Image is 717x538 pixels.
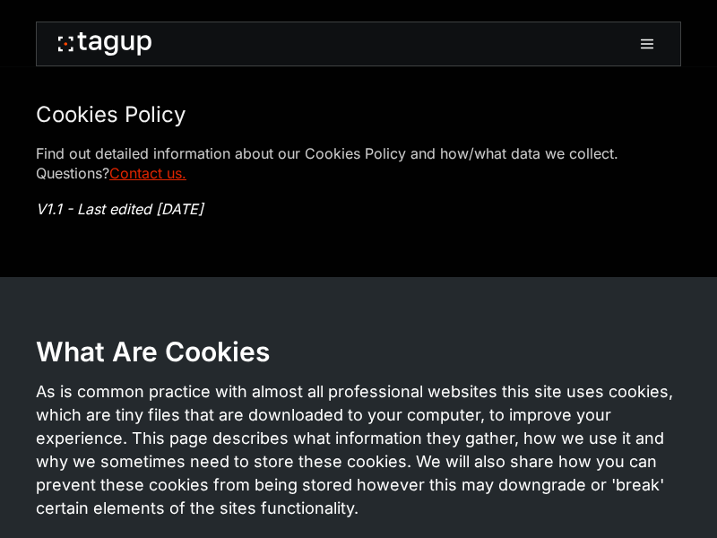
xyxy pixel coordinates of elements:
[36,143,681,184] p: Find out detailed information about our Cookies Policy and how/what data we collect. Questions?
[36,380,681,521] p: As is common practice with almost all professional websites this site uses cookies, which are tin...
[109,164,186,182] a: Contact us.
[36,198,681,220] div: V1.1 - Last edited [DATE]
[36,100,681,129] h1: Cookies Policy
[36,334,270,369] strong: What Are Cookies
